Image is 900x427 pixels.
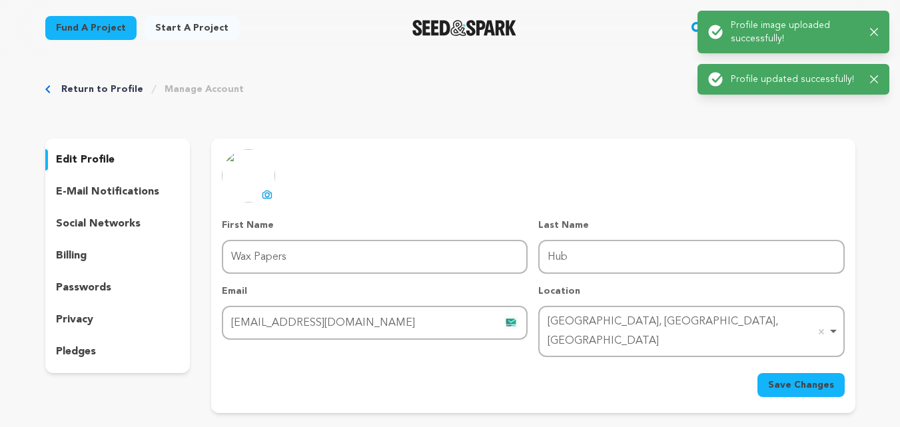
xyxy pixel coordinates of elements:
button: Remove item: 'ChIJAYWNSLS4QIYROwVl894CDco' [815,325,828,338]
div: [GEOGRAPHIC_DATA], [GEOGRAPHIC_DATA], [GEOGRAPHIC_DATA] [548,312,827,351]
div: v 4.0.25 [37,21,65,32]
a: Manage Account [165,83,244,96]
a: Seed&Spark Homepage [412,20,517,36]
img: Seed&Spark Logo Dark Mode [412,20,517,36]
img: tab_keywords_by_traffic_grey.svg [133,77,143,88]
button: edit profile [45,149,191,171]
p: edit profile [56,152,115,168]
p: Profile image uploaded successfully! [731,19,859,45]
input: Last Name [538,240,844,274]
input: First Name [222,240,528,274]
p: Location [538,284,844,298]
img: tab_domain_overview_orange.svg [36,77,47,88]
p: social networks [56,216,141,232]
button: Save Changes [757,373,845,397]
button: privacy [45,309,191,330]
p: pledges [56,344,96,360]
div: Breadcrumb [45,83,855,96]
button: e-mail notifications [45,181,191,203]
span: Save Changes [768,378,834,392]
div: Domain Overview [51,79,119,87]
img: logo_orange.svg [21,21,32,32]
img: website_grey.svg [21,35,32,45]
button: billing [45,245,191,266]
a: Fund a project [45,16,137,40]
p: Last Name [538,218,844,232]
button: pledges [45,341,191,362]
a: Start a project [145,16,239,40]
div: Domain: [DOMAIN_NAME] [35,35,147,45]
p: e-mail notifications [56,184,159,200]
button: passwords [45,277,191,298]
div: Keywords by Traffic [147,79,225,87]
a: Return to Profile [61,83,143,96]
input: Email [222,306,528,340]
p: privacy [56,312,93,328]
p: billing [56,248,87,264]
p: Profile updated successfully! [731,73,859,86]
p: First Name [222,218,528,232]
p: passwords [56,280,111,296]
button: social networks [45,213,191,234]
p: Email [222,284,528,298]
